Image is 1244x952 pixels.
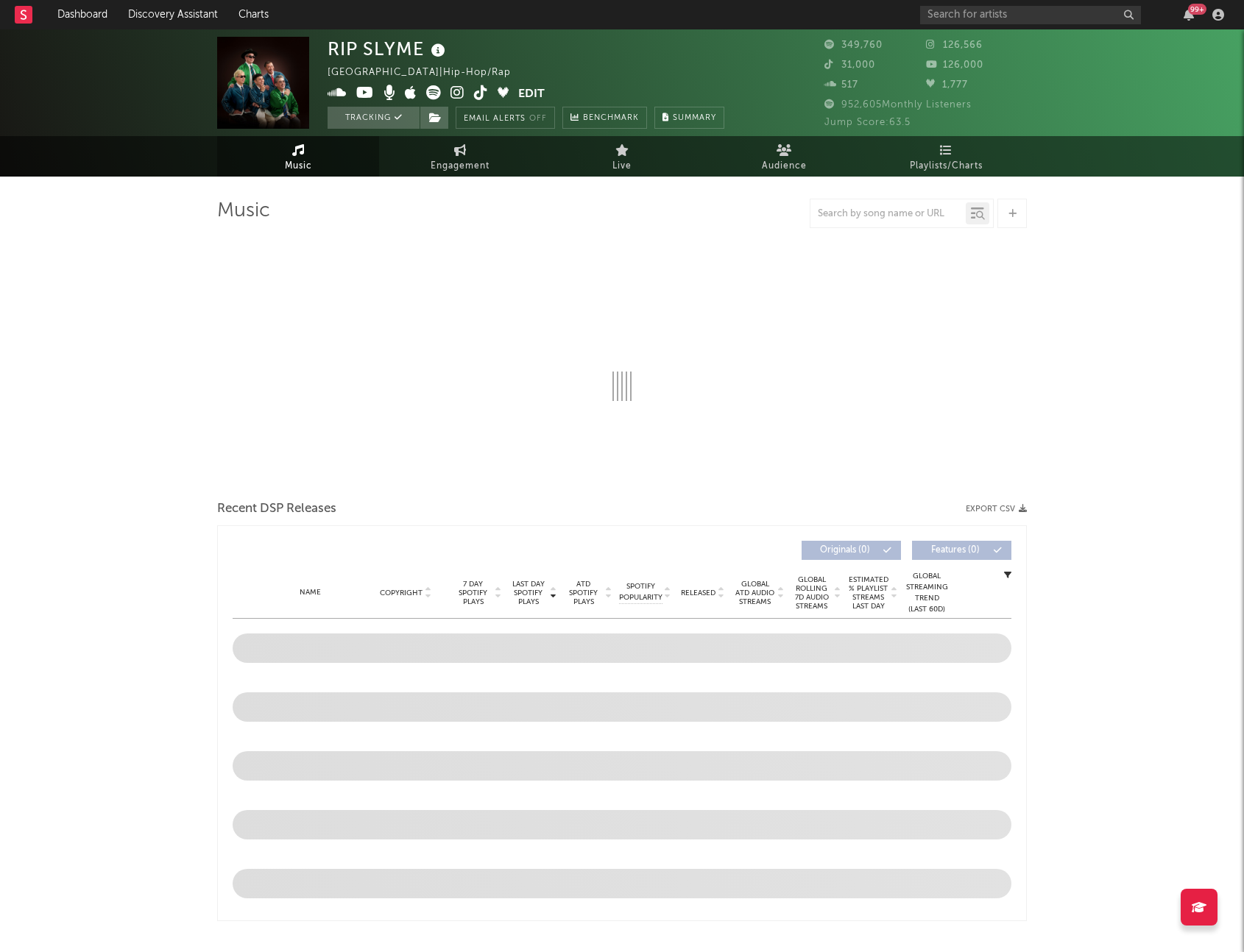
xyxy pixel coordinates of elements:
[848,575,888,611] span: Estimated % Playlist Streams Last Day
[285,157,312,175] span: Music
[217,136,379,177] a: Music
[456,107,555,129] button: Email AlertsOff
[735,580,775,606] span: Global ATD Audio Streams
[811,546,879,555] span: Originals ( 0 )
[562,107,647,129] a: Benchmark
[824,100,972,110] span: 952,605 Monthly Listeners
[865,136,1027,177] a: Playlists/Charts
[824,118,911,127] span: Jump Score: 63.5
[703,136,865,177] a: Audience
[1184,9,1194,21] button: 99+
[262,587,358,598] div: Name
[328,37,449,61] div: RIP SLYME
[1188,4,1206,15] div: 99 +
[966,505,1027,514] button: Export CSV
[922,546,989,555] span: Features ( 0 )
[926,80,968,90] span: 1,777
[926,60,983,70] span: 126,000
[810,208,966,220] input: Search by song name or URL
[910,157,983,175] span: Playlists/Charts
[541,136,703,177] a: Live
[905,571,949,615] div: Global Streaming Trend (Last 60D)
[926,40,983,50] span: 126,566
[431,157,490,175] span: Engagement
[380,589,423,597] span: Copyright
[762,157,807,175] span: Audience
[217,500,336,518] span: Recent DSP Releases
[619,581,662,603] span: Spotify Popularity
[654,107,724,129] button: Summary
[529,115,547,123] em: Off
[824,40,883,50] span: 349,760
[912,541,1011,560] button: Features(0)
[612,157,632,175] span: Live
[518,85,545,104] button: Edit
[509,580,548,606] span: Last Day Spotify Plays
[673,114,716,122] span: Summary
[583,110,639,127] span: Benchmark
[328,107,420,129] button: Tracking
[453,580,492,606] span: 7 Day Spotify Plays
[328,64,528,82] div: [GEOGRAPHIC_DATA] | Hip-Hop/Rap
[379,136,541,177] a: Engagement
[802,541,901,560] button: Originals(0)
[791,575,832,611] span: Global Rolling 7D Audio Streams
[824,80,858,90] span: 517
[920,6,1141,24] input: Search for artists
[681,589,715,597] span: Released
[824,60,875,70] span: 31,000
[564,580,603,606] span: ATD Spotify Plays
